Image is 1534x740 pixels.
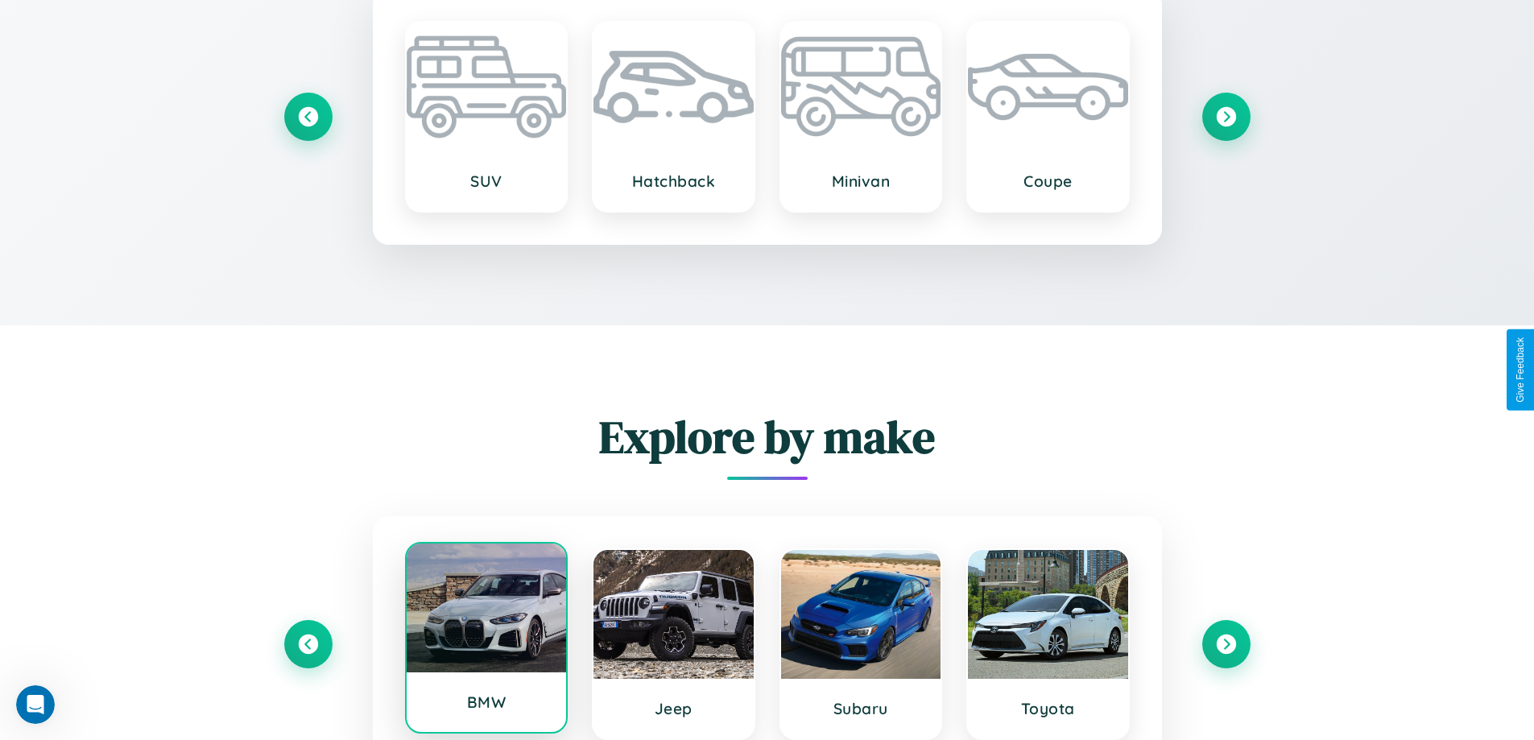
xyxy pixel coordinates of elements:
h3: Hatchback [610,172,738,191]
h3: BMW [423,692,551,712]
h2: Explore by make [284,406,1251,468]
h3: Jeep [610,699,738,718]
h3: Subaru [797,699,925,718]
div: Give Feedback [1515,337,1526,403]
h3: Minivan [797,172,925,191]
h3: Toyota [984,699,1112,718]
h3: SUV [423,172,551,191]
h3: Coupe [984,172,1112,191]
iframe: Intercom live chat [16,685,55,724]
